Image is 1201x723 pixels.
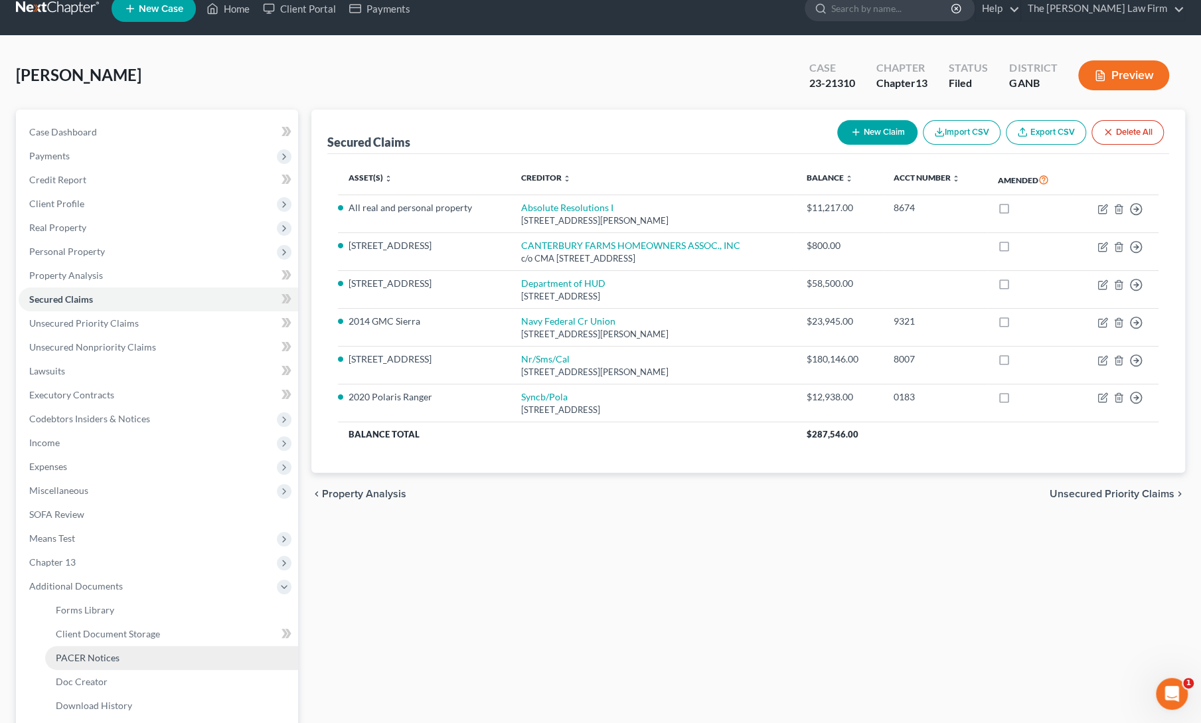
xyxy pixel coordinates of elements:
span: Income [29,437,60,448]
a: CANTERBURY FARMS HOMEOWNERS ASSOC., INC [521,240,740,251]
span: Secured Claims [29,293,93,305]
a: Navy Federal Cr Union [521,315,615,327]
iframe: Intercom live chat [1156,678,1188,710]
a: Credit Report [19,168,298,192]
div: $23,945.00 [807,315,872,328]
div: Chapter [876,76,927,91]
span: Real Property [29,222,86,233]
a: Client Document Storage [45,622,298,646]
span: Means Test [29,532,75,544]
div: 23-21310 [809,76,855,91]
i: chevron_left [311,489,322,499]
i: unfold_more [563,175,571,183]
a: Export CSV [1006,120,1086,145]
a: Nr/Sms/Cal [521,353,570,364]
div: $12,938.00 [807,390,872,404]
li: [STREET_ADDRESS] [349,239,499,252]
a: SOFA Review [19,503,298,526]
button: Unsecured Priority Claims chevron_right [1050,489,1185,499]
div: [STREET_ADDRESS][PERSON_NAME] [521,366,786,378]
i: unfold_more [952,175,960,183]
div: c/o CMA [STREET_ADDRESS] [521,252,786,265]
span: Unsecured Priority Claims [1050,489,1174,499]
span: Client Document Storage [56,628,160,639]
div: Secured Claims [327,134,410,150]
div: 8007 [894,353,977,366]
div: [STREET_ADDRESS] [521,290,786,303]
span: Expenses [29,461,67,472]
span: Forms Library [56,604,114,615]
a: Syncb/Pola [521,391,568,402]
li: 2020 Polaris Ranger [349,390,499,404]
button: Preview [1078,60,1169,90]
a: Absolute Resolutions I [521,202,613,213]
th: Amended [987,165,1074,195]
span: Executory Contracts [29,389,114,400]
span: Chapter 13 [29,556,76,568]
div: 8674 [894,201,977,214]
span: Download History [56,700,132,711]
span: Property Analysis [29,270,103,281]
a: Doc Creator [45,670,298,694]
i: unfold_more [384,175,392,183]
div: $11,217.00 [807,201,872,214]
a: Acct Number unfold_more [894,173,960,183]
span: PACER Notices [56,652,120,663]
a: Executory Contracts [19,383,298,407]
div: [STREET_ADDRESS][PERSON_NAME] [521,214,786,227]
a: Creditor unfold_more [521,173,571,183]
span: [PERSON_NAME] [16,65,141,84]
a: Download History [45,694,298,718]
div: [STREET_ADDRESS] [521,404,786,416]
span: Unsecured Nonpriority Claims [29,341,156,353]
div: $58,500.00 [807,277,872,290]
div: Filed [949,76,988,91]
a: Secured Claims [19,287,298,311]
a: Asset(s) unfold_more [349,173,392,183]
li: [STREET_ADDRESS] [349,277,499,290]
span: 13 [916,76,927,89]
a: Case Dashboard [19,120,298,144]
a: Unsecured Nonpriority Claims [19,335,298,359]
span: New Case [139,4,183,14]
span: $287,546.00 [807,429,858,440]
span: Payments [29,150,70,161]
span: Additional Documents [29,580,123,592]
button: Import CSV [923,120,1001,145]
li: 2014 GMC Sierra [349,315,499,328]
span: Miscellaneous [29,485,88,496]
a: Property Analysis [19,264,298,287]
a: Unsecured Priority Claims [19,311,298,335]
div: District [1009,60,1057,76]
div: GANB [1009,76,1057,91]
i: chevron_right [1174,489,1185,499]
button: New Claim [837,120,918,145]
a: Forms Library [45,598,298,622]
span: Property Analysis [322,489,406,499]
button: Delete All [1091,120,1164,145]
span: Lawsuits [29,365,65,376]
div: Status [949,60,988,76]
i: unfold_more [845,175,853,183]
div: Chapter [876,60,927,76]
li: [STREET_ADDRESS] [349,353,499,366]
span: Case Dashboard [29,126,97,137]
li: All real and personal property [349,201,499,214]
span: 1 [1183,678,1194,688]
div: [STREET_ADDRESS][PERSON_NAME] [521,328,786,341]
span: Credit Report [29,174,86,185]
a: Balance unfold_more [807,173,853,183]
div: $800.00 [807,239,872,252]
div: Case [809,60,855,76]
span: SOFA Review [29,509,84,520]
button: chevron_left Property Analysis [311,489,406,499]
a: PACER Notices [45,646,298,670]
div: 9321 [894,315,977,328]
div: 0183 [894,390,977,404]
span: Client Profile [29,198,84,209]
span: Personal Property [29,246,105,257]
a: Department of HUD [521,278,605,289]
span: Doc Creator [56,676,108,687]
span: Codebtors Insiders & Notices [29,413,150,424]
th: Balance Total [338,422,796,446]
